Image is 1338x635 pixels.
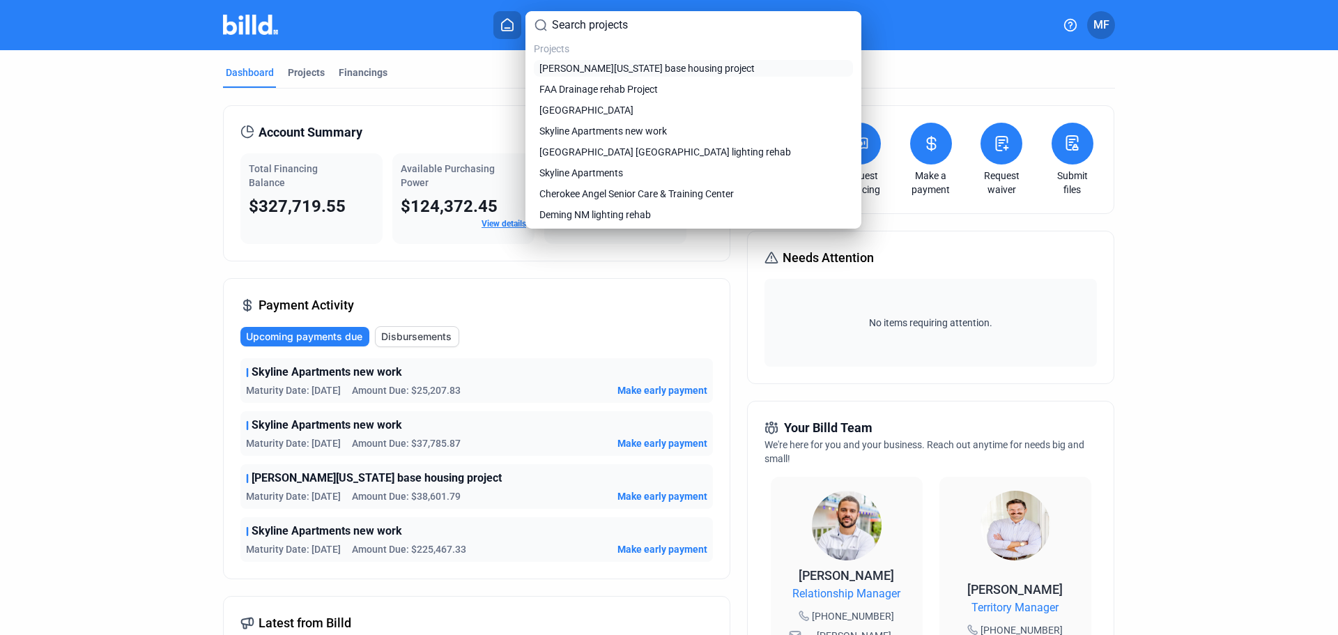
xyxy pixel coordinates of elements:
span: FAA Drainage rehab Project [539,82,658,96]
span: Projects [534,43,569,54]
span: Cherokee Angel Senior Care & Training Center [539,187,734,201]
span: [GEOGRAPHIC_DATA] [GEOGRAPHIC_DATA] lighting rehab [539,145,791,159]
input: Search projects [552,17,853,33]
span: Skyline Apartments [539,166,623,180]
span: [PERSON_NAME][US_STATE] base housing project [539,61,755,75]
span: Skyline Apartments new work [539,124,667,138]
span: Deming NM lighting rehab [539,208,651,222]
span: [GEOGRAPHIC_DATA] [539,103,633,117]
